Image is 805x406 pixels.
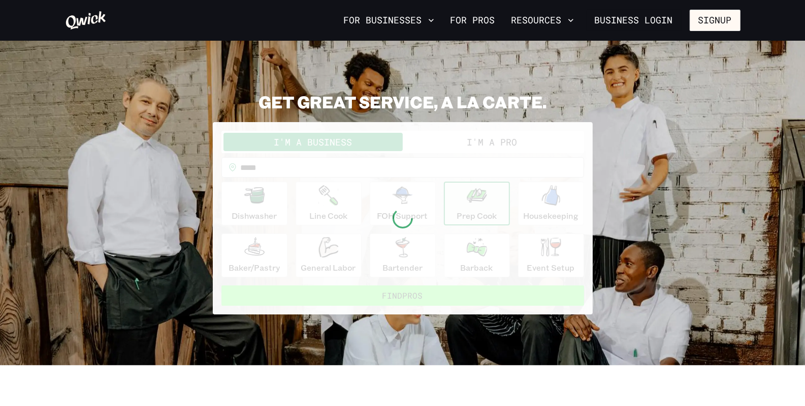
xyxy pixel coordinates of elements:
button: Resources [507,12,578,29]
button: For Businesses [340,12,438,29]
a: Business Login [586,10,682,31]
a: For Pros [446,12,499,29]
h2: GET GREAT SERVICE, A LA CARTE. [213,92,593,112]
button: Signup [690,10,740,31]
